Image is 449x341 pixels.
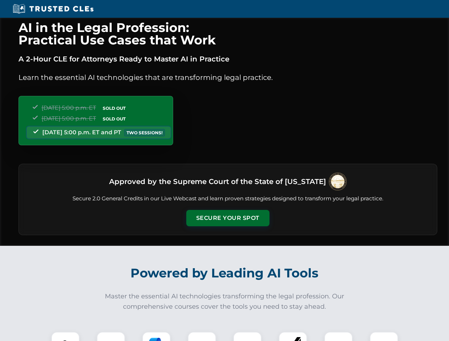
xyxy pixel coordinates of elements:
[42,104,96,111] span: [DATE] 5:00 p.m. ET
[100,291,349,312] p: Master the essential AI technologies transforming the legal profession. Our comprehensive courses...
[28,261,422,286] h2: Powered by Leading AI Tools
[329,173,347,190] img: Supreme Court of Ohio
[27,195,428,203] p: Secure 2.0 General Credits in our Live Webcast and learn proven strategies designed to transform ...
[100,115,128,123] span: SOLD OUT
[186,210,269,226] button: Secure Your Spot
[18,21,437,46] h1: AI in the Legal Profession: Practical Use Cases that Work
[18,72,437,83] p: Learn the essential AI technologies that are transforming legal practice.
[100,104,128,112] span: SOLD OUT
[109,175,326,188] h3: Approved by the Supreme Court of the State of [US_STATE]
[11,4,96,14] img: Trusted CLEs
[42,115,96,122] span: [DATE] 5:00 p.m. ET
[18,53,437,65] p: A 2-Hour CLE for Attorneys Ready to Master AI in Practice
